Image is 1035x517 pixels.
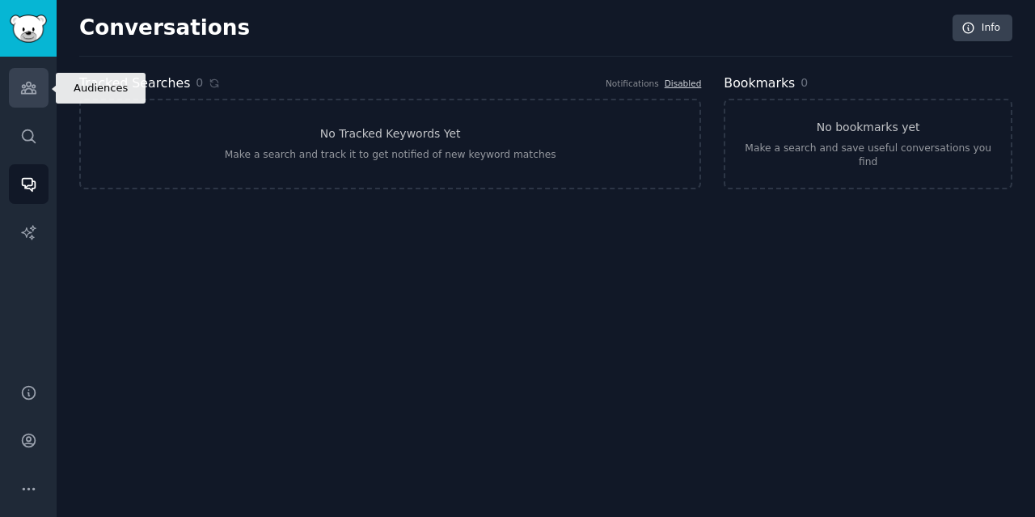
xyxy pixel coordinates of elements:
div: Notifications [606,78,659,89]
div: Make a search and save useful conversations you find [737,142,999,170]
a: No Tracked Keywords YetMake a search and track it to get notified of new keyword matches [79,99,701,189]
h2: Conversations [79,15,250,41]
a: Info [953,15,1012,42]
h2: Tracked Searches [79,74,190,94]
a: No bookmarks yetMake a search and save useful conversations you find [724,99,1012,189]
div: Make a search and track it to get notified of new keyword matches [225,148,556,163]
h3: No Tracked Keywords Yet [320,125,461,142]
img: GummySearch logo [10,15,47,43]
span: 0 [196,74,203,91]
span: 0 [801,76,808,89]
h2: Bookmarks [724,74,795,94]
a: Disabled [665,78,702,88]
h3: No bookmarks yet [817,119,920,136]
